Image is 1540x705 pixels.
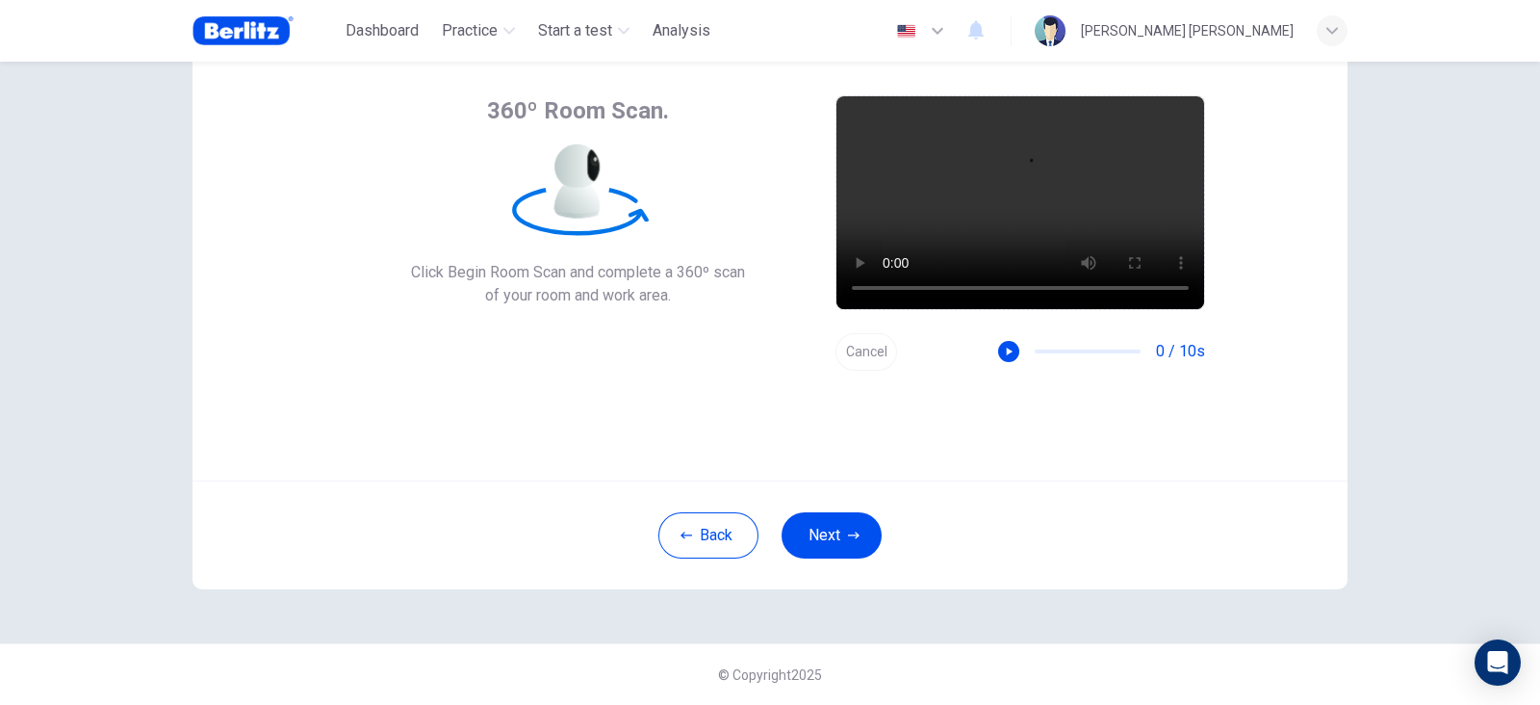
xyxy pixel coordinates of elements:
[530,13,637,48] button: Start a test
[1475,640,1521,686] div: Open Intercom Messenger
[782,512,882,559] button: Next
[192,12,338,50] a: Berlitz Brasil logo
[1081,19,1294,42] div: [PERSON_NAME] [PERSON_NAME]
[346,19,419,42] span: Dashboard
[1035,15,1065,46] img: Profile picture
[1156,340,1205,363] span: 0 / 10s
[645,13,718,48] button: Analysis
[411,261,745,284] span: Click Begin Room Scan and complete a 360º scan
[718,667,822,683] span: © Copyright 2025
[835,333,897,371] button: Cancel
[487,95,669,126] span: 360º Room Scan.
[192,12,294,50] img: Berlitz Brasil logo
[538,19,612,42] span: Start a test
[645,13,718,48] div: You need a license to access this content
[411,284,745,307] span: of your room and work area.
[894,24,918,39] img: en
[653,19,710,42] span: Analysis
[434,13,523,48] button: Practice
[442,19,498,42] span: Practice
[658,512,758,559] button: Back
[338,13,426,48] button: Dashboard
